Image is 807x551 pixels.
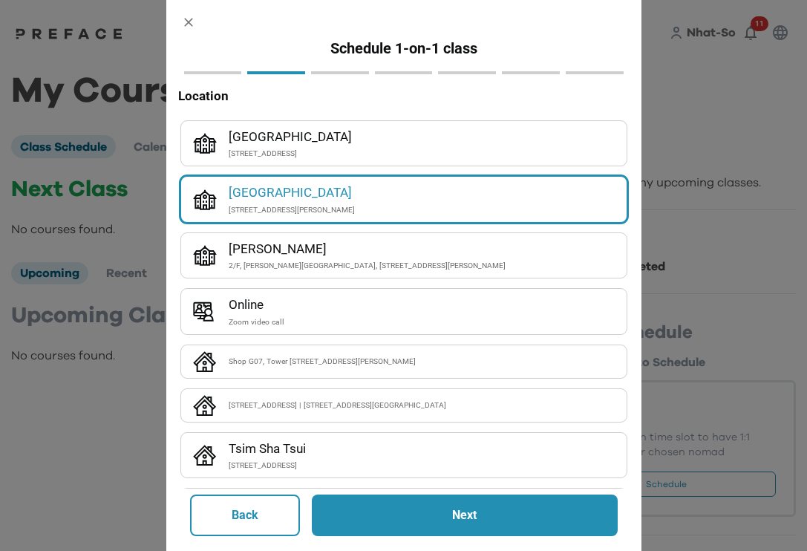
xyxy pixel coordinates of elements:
div: [GEOGRAPHIC_DATA][STREET_ADDRESS] [181,121,627,166]
div: Shop G07, Tower [STREET_ADDRESS][PERSON_NAME] [181,345,627,378]
div: Tsim Sha Tsui[STREET_ADDRESS] [181,433,627,477]
h6: [GEOGRAPHIC_DATA] [229,183,615,203]
button: Back [190,495,300,536]
div: [STREET_ADDRESS] | [STREET_ADDRESS][GEOGRAPHIC_DATA] [181,389,627,422]
div: Shop G07, Tower [STREET_ADDRESS][PERSON_NAME] [229,355,615,368]
h6: [PERSON_NAME] [229,239,615,259]
h6: Tsim Sha Tsui [229,439,615,459]
h5: Schedule 1-on-1 class [178,39,630,58]
p: Back [232,506,258,524]
div: Zoom video call [229,316,615,328]
div: [STREET_ADDRESS] [229,459,615,472]
div: 2/F, [PERSON_NAME][GEOGRAPHIC_DATA], [STREET_ADDRESS][PERSON_NAME] [229,259,615,272]
div: [GEOGRAPHIC_DATA][STREET_ADDRESS][PERSON_NAME] [181,177,627,221]
div: [STREET_ADDRESS] [229,147,615,160]
h6: [GEOGRAPHIC_DATA] [229,127,615,147]
div: [PERSON_NAME]2/F, [PERSON_NAME][GEOGRAPHIC_DATA], [STREET_ADDRESS][PERSON_NAME] [181,233,627,278]
button: Next [312,495,618,536]
h6: Online [229,295,615,315]
p: Next [352,506,578,524]
div: OnlineZoom video call [181,289,627,333]
h6: Location [178,86,630,106]
div: [STREET_ADDRESS] | [STREET_ADDRESS][GEOGRAPHIC_DATA] [229,399,615,411]
div: [STREET_ADDRESS][PERSON_NAME] [229,203,615,216]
